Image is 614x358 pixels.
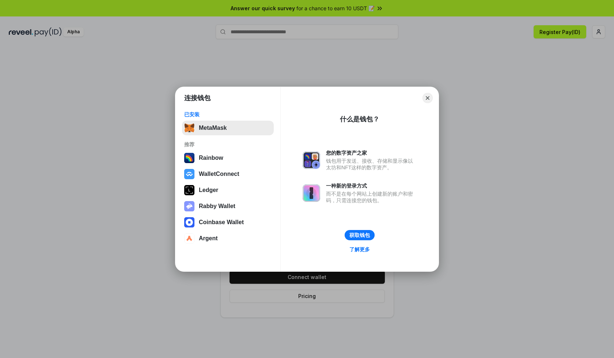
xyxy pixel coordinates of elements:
[182,167,274,181] button: WalletConnect
[184,94,211,102] h1: 连接钱包
[184,217,194,227] img: svg+xml,%3Csvg%20width%3D%2228%22%20height%3D%2228%22%20viewBox%3D%220%200%2028%2028%22%20fill%3D...
[182,121,274,135] button: MetaMask
[184,185,194,195] img: svg+xml,%3Csvg%20xmlns%3D%22http%3A%2F%2Fwww.w3.org%2F2000%2Fsvg%22%20width%3D%2228%22%20height%3...
[199,235,218,242] div: Argent
[349,246,370,253] div: 了解更多
[303,184,320,202] img: svg+xml,%3Csvg%20xmlns%3D%22http%3A%2F%2Fwww.w3.org%2F2000%2Fsvg%22%20fill%3D%22none%22%20viewBox...
[182,231,274,246] button: Argent
[184,141,272,148] div: 推荐
[184,111,272,118] div: 已安装
[326,158,417,171] div: 钱包用于发送、接收、存储和显示像以太坊和NFT这样的数字资产。
[182,151,274,165] button: Rainbow
[199,187,218,193] div: Ledger
[326,182,417,189] div: 一种新的登录方式
[340,115,379,124] div: 什么是钱包？
[184,153,194,163] img: svg+xml,%3Csvg%20width%3D%22120%22%20height%3D%22120%22%20viewBox%3D%220%200%20120%20120%22%20fil...
[345,230,375,240] button: 获取钱包
[184,169,194,179] img: svg+xml,%3Csvg%20width%3D%2228%22%20height%3D%2228%22%20viewBox%3D%220%200%2028%2028%22%20fill%3D...
[184,123,194,133] img: svg+xml,%3Csvg%20fill%3D%22none%22%20height%3D%2233%22%20viewBox%3D%220%200%2035%2033%22%20width%...
[182,199,274,214] button: Rabby Wallet
[199,125,227,131] div: MetaMask
[182,183,274,197] button: Ledger
[199,155,223,161] div: Rainbow
[184,201,194,211] img: svg+xml,%3Csvg%20xmlns%3D%22http%3A%2F%2Fwww.w3.org%2F2000%2Fsvg%22%20fill%3D%22none%22%20viewBox...
[182,215,274,230] button: Coinbase Wallet
[199,219,244,226] div: Coinbase Wallet
[303,151,320,169] img: svg+xml,%3Csvg%20xmlns%3D%22http%3A%2F%2Fwww.w3.org%2F2000%2Fsvg%22%20fill%3D%22none%22%20viewBox...
[199,203,235,210] div: Rabby Wallet
[345,245,374,254] a: 了解更多
[349,232,370,238] div: 获取钱包
[326,150,417,156] div: 您的数字资产之家
[184,233,194,244] img: svg+xml,%3Csvg%20width%3D%2228%22%20height%3D%2228%22%20viewBox%3D%220%200%2028%2028%22%20fill%3D...
[199,171,239,177] div: WalletConnect
[326,191,417,204] div: 而不是在每个网站上创建新的账户和密码，只需连接您的钱包。
[422,93,433,103] button: Close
